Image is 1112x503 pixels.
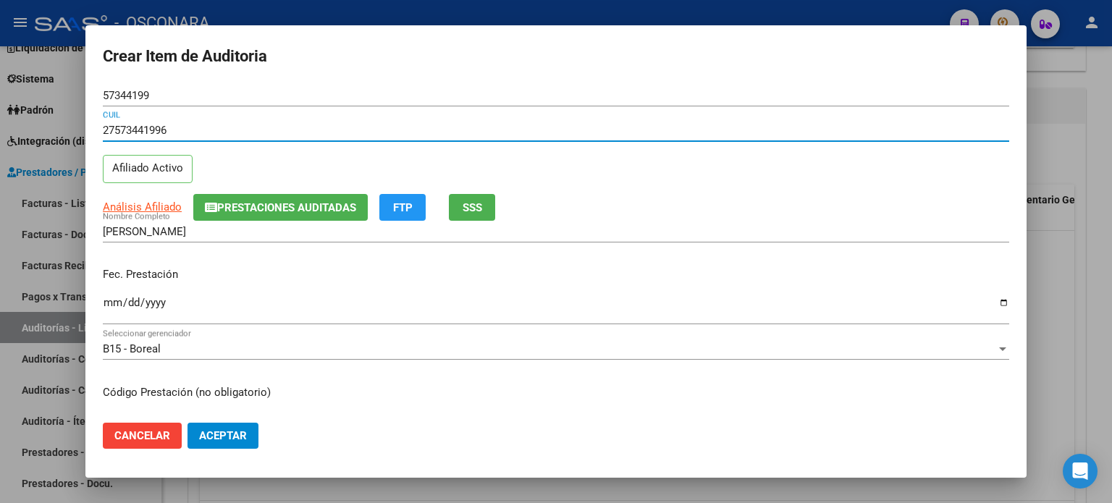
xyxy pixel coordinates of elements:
[463,201,482,214] span: SSS
[1063,454,1098,489] div: Open Intercom Messenger
[393,201,413,214] span: FTP
[103,342,161,355] span: B15 - Boreal
[379,194,426,221] button: FTP
[103,384,1009,401] p: Código Prestación (no obligatorio)
[193,194,368,221] button: Prestaciones Auditadas
[103,266,1009,283] p: Fec. Prestación
[103,200,182,214] span: Análisis Afiliado
[217,201,356,214] span: Prestaciones Auditadas
[114,429,170,442] span: Cancelar
[199,429,247,442] span: Aceptar
[188,423,258,449] button: Aceptar
[103,155,193,183] p: Afiliado Activo
[449,194,495,221] button: SSS
[103,43,1009,70] h2: Crear Item de Auditoria
[103,423,182,449] button: Cancelar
